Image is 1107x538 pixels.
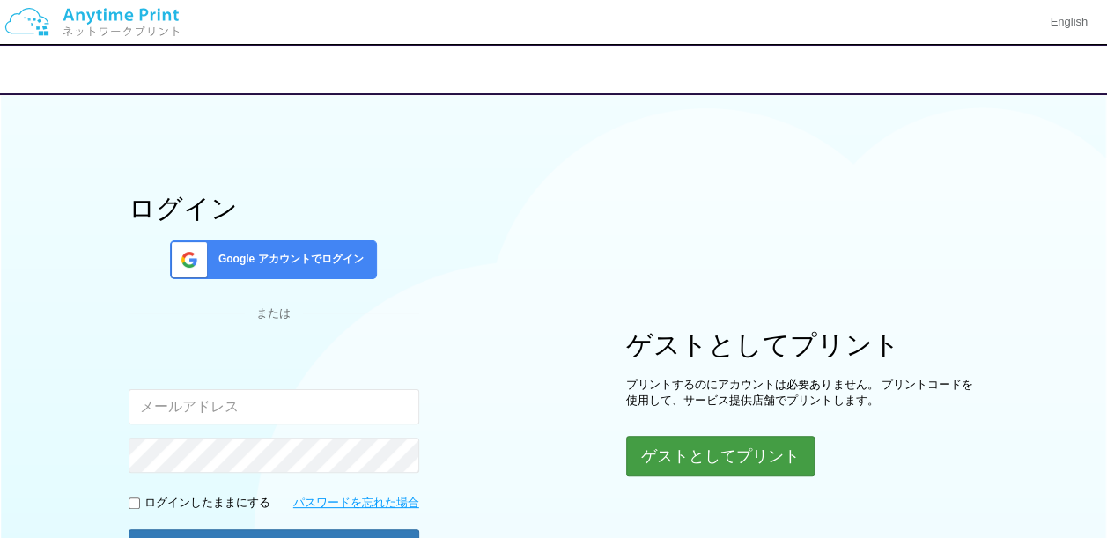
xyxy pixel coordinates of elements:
[129,194,419,223] h1: ログイン
[129,389,419,424] input: メールアドレス
[626,436,815,476] button: ゲストとしてプリント
[211,252,364,267] span: Google アカウントでログイン
[626,330,978,359] h1: ゲストとしてプリント
[626,377,978,409] p: プリントするのにアカウントは必要ありません。 プリントコードを使用して、サービス提供店舗でプリントします。
[129,306,419,322] div: または
[32,62,65,77] a: 戻る
[526,63,582,77] span: ログイン
[293,495,419,512] a: パスワードを忘れた場合
[144,495,270,512] p: ログインしたままにする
